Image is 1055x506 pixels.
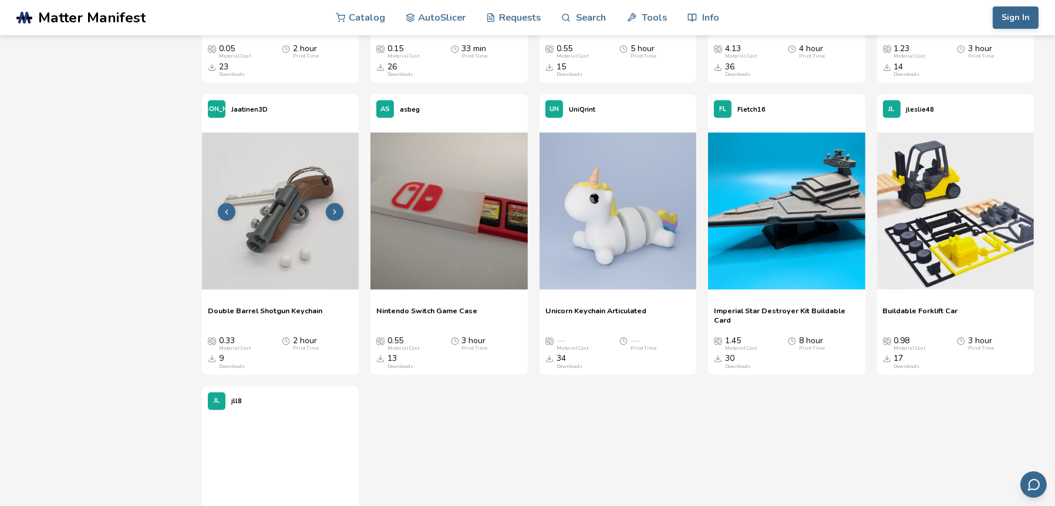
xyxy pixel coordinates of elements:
[799,44,825,59] div: 4 hour
[725,346,757,351] div: Material Cost
[631,44,656,59] div: 5 hour
[208,44,216,53] span: Average Cost
[883,306,958,324] a: Buildable Forklift Car
[208,336,216,346] span: Average Cost
[968,44,994,59] div: 3 hour
[714,306,859,324] a: Imperial Star Destroyer Kit Buildable Card
[557,354,582,369] div: 34
[376,306,477,324] a: Nintendo Switch Game Case
[451,336,459,346] span: Average Print Time
[957,336,965,346] span: Average Print Time
[214,398,220,406] span: JL
[894,53,926,59] div: Material Cost
[714,44,722,53] span: Average Cost
[557,336,565,346] span: —
[557,53,588,59] div: Material Cost
[219,346,251,351] div: Material Cost
[38,9,146,26] span: Matter Manifest
[557,44,588,59] div: 0.55
[400,103,420,116] p: asbeg
[208,62,216,72] span: Downloads
[387,44,419,59] div: 0.15
[545,354,554,363] span: Downloads
[631,336,639,346] span: —
[293,346,319,351] div: Print Time
[387,336,419,351] div: 0.55
[376,62,385,72] span: Downloads
[189,106,244,113] span: [PERSON_NAME]
[894,62,920,78] div: 14
[387,62,413,78] div: 26
[725,336,757,351] div: 1.45
[894,72,920,78] div: Downloads
[557,346,588,351] div: Material Cost
[219,72,245,78] div: Downloads
[968,53,994,59] div: Print Time
[993,6,1039,29] button: Sign In
[282,336,290,346] span: Average Print Time
[883,336,891,346] span: Average Cost
[219,44,251,59] div: 0.05
[387,364,413,370] div: Downloads
[219,53,251,59] div: Material Cost
[799,53,825,59] div: Print Time
[725,354,751,369] div: 30
[545,44,554,53] span: Average Cost
[208,354,216,363] span: Downloads
[545,306,646,324] a: Unicorn Keychain Articulated
[462,336,488,351] div: 3 hour
[799,346,825,351] div: Print Time
[631,53,656,59] div: Print Time
[725,44,757,59] div: 4.13
[293,44,319,59] div: 2 hour
[282,44,290,53] span: Average Print Time
[894,346,926,351] div: Material Cost
[376,336,385,346] span: Average Cost
[557,72,582,78] div: Downloads
[714,354,722,363] span: Downloads
[231,103,268,116] p: Jaatinen3D
[957,44,965,53] span: Average Print Time
[737,103,766,116] p: Fletch16
[376,44,385,53] span: Average Cost
[219,336,251,351] div: 0.33
[631,346,656,351] div: Print Time
[968,336,994,351] div: 3 hour
[462,346,488,351] div: Print Time
[799,336,825,351] div: 8 hour
[619,44,628,53] span: Average Print Time
[714,336,722,346] span: Average Cost
[387,72,413,78] div: Downloads
[883,354,891,363] span: Downloads
[906,103,935,116] p: jleslie48
[557,62,582,78] div: 15
[894,364,920,370] div: Downloads
[293,53,319,59] div: Print Time
[883,44,891,53] span: Average Cost
[387,346,419,351] div: Material Cost
[380,106,390,113] span: AS
[889,106,895,113] span: JL
[725,364,751,370] div: Downloads
[387,53,419,59] div: Material Cost
[1020,471,1047,498] button: Send feedback via email
[719,106,726,113] span: FL
[557,364,582,370] div: Downloads
[550,106,559,113] span: UN
[725,53,757,59] div: Material Cost
[725,72,751,78] div: Downloads
[208,306,322,324] a: Double Barrel Shotgun Keychain
[219,364,245,370] div: Downloads
[883,62,891,72] span: Downloads
[714,62,722,72] span: Downloads
[462,53,488,59] div: Print Time
[894,336,926,351] div: 0.98
[619,336,628,346] span: Average Print Time
[219,354,245,369] div: 9
[451,44,459,53] span: Average Print Time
